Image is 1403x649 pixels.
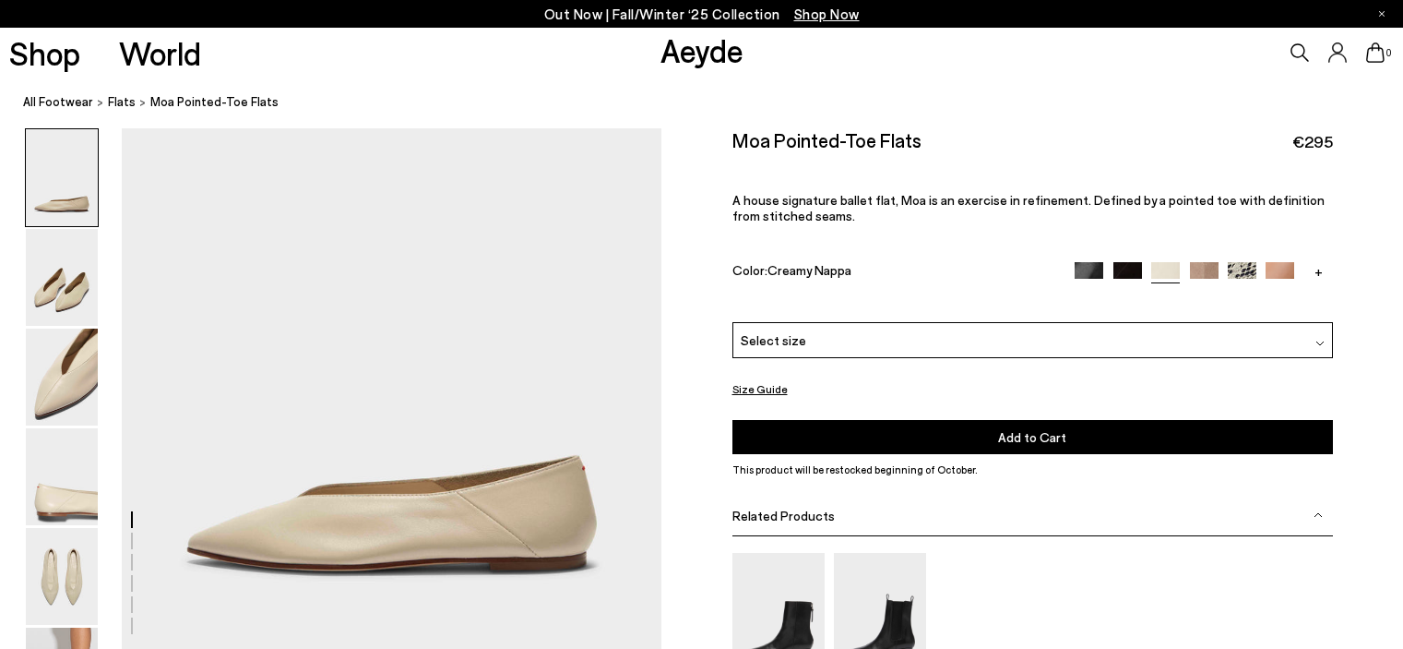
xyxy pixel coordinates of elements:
span: Add to Cart [998,429,1066,445]
span: €295 [1292,130,1333,153]
a: All Footwear [23,92,93,112]
span: flats [108,94,136,109]
span: Related Products [732,508,835,523]
span: Moa Pointed-Toe Flats [150,92,279,112]
img: svg%3E [1314,511,1323,520]
a: World [119,37,201,69]
span: 0 [1385,48,1394,58]
img: Moa Pointed-Toe Flats - Image 5 [26,528,98,625]
a: + [1304,262,1333,279]
span: A house signature ballet flat, Moa is an exercise in refinement. Defined by a pointed toe with de... [732,192,1325,223]
a: flats [108,92,136,112]
div: Color: [732,262,1056,283]
nav: breadcrumb [23,78,1403,128]
img: Moa Pointed-Toe Flats - Image 3 [26,329,98,426]
p: Out Now | Fall/Winter ‘25 Collection [544,3,860,26]
h2: Moa Pointed-Toe Flats [732,128,921,151]
img: svg%3E [1315,339,1325,348]
img: Moa Pointed-Toe Flats - Image 1 [26,129,98,226]
a: Aeyde [660,30,743,69]
img: Moa Pointed-Toe Flats - Image 2 [26,229,98,326]
button: Size Guide [732,378,788,401]
span: Select size [741,331,806,350]
span: Creamy Nappa [767,262,851,278]
button: Add to Cart [732,420,1333,454]
a: 0 [1366,42,1385,63]
p: This product will be restocked beginning of October. [732,462,1333,478]
img: Moa Pointed-Toe Flats - Image 4 [26,428,98,525]
a: Shop [9,37,80,69]
span: Navigate to /collections/new-in [794,6,860,22]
